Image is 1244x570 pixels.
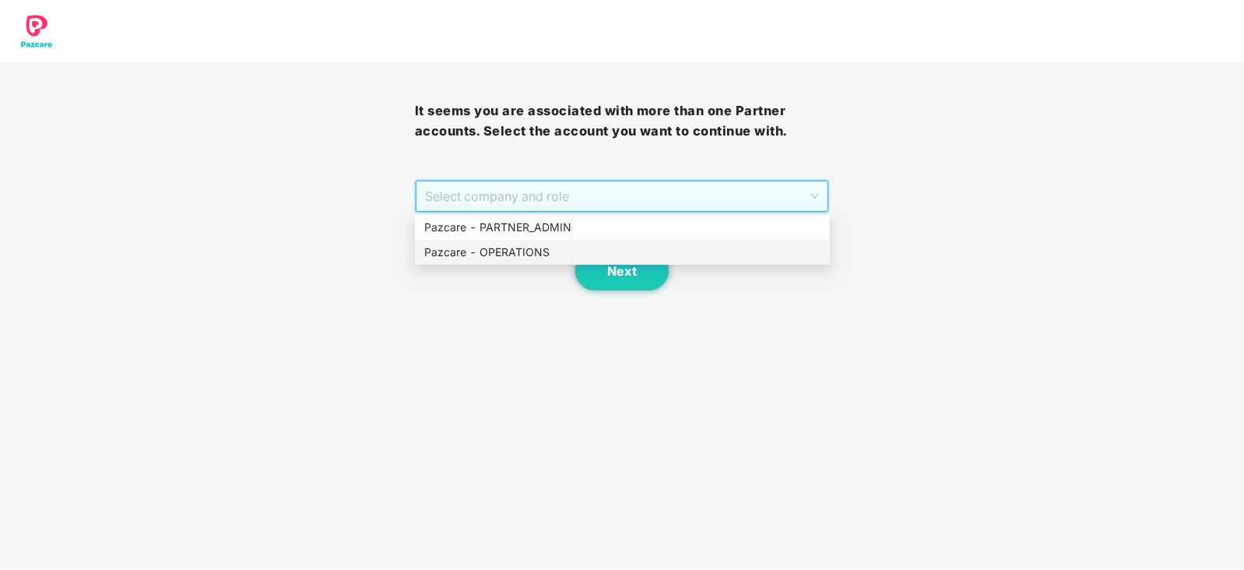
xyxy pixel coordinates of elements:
div: Pazcare - OPERATIONS [415,240,830,265]
h3: It seems you are associated with more than one Partner accounts. Select the account you want to c... [415,101,830,141]
div: Pazcare - PARTNER_ADMIN [415,215,830,240]
button: Next [575,252,669,290]
span: Next [607,264,637,279]
div: Pazcare - OPERATIONS [424,244,821,261]
div: Pazcare - PARTNER_ADMIN [424,219,821,236]
span: Select company and role [425,181,820,211]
